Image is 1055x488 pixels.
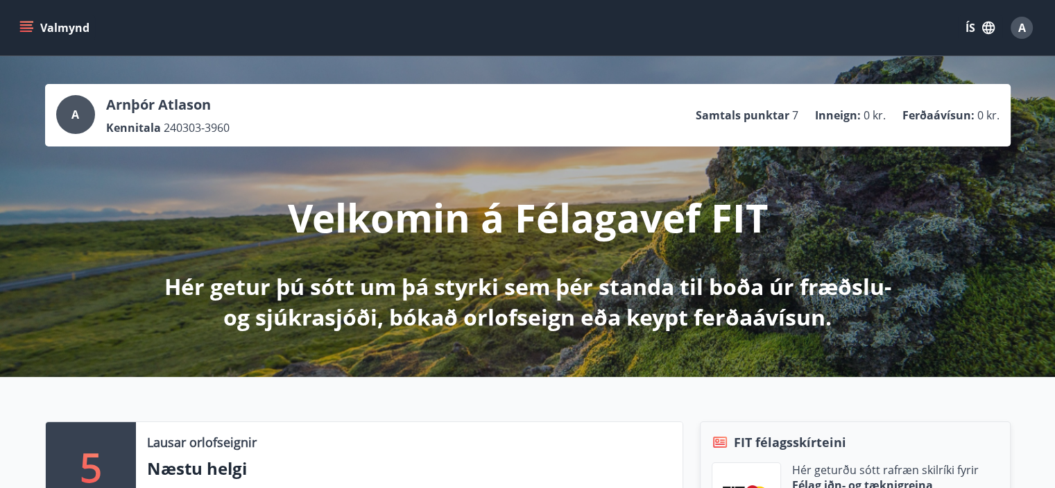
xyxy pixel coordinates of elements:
[792,462,979,478] p: Hér geturðu sótt rafræn skilríki fyrir
[864,108,886,123] span: 0 kr.
[734,433,846,451] span: FIT félagsskírteini
[17,15,95,40] button: menu
[106,95,230,115] p: Arnþór Atlason
[71,107,79,122] span: A
[696,108,789,123] p: Samtals punktar
[958,15,1002,40] button: ÍS
[164,120,230,135] span: 240303-3960
[162,271,894,333] p: Hér getur þú sótt um þá styrki sem þér standa til boða úr fræðslu- og sjúkrasjóði, bókað orlofsei...
[106,120,161,135] p: Kennitala
[147,457,671,480] p: Næstu helgi
[147,433,257,451] p: Lausar orlofseignir
[792,108,798,123] span: 7
[815,108,861,123] p: Inneign :
[977,108,1000,123] span: 0 kr.
[902,108,975,123] p: Ferðaávísun :
[288,191,768,244] p: Velkomin á Félagavef FIT
[1018,20,1026,35] span: A
[1005,11,1038,44] button: A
